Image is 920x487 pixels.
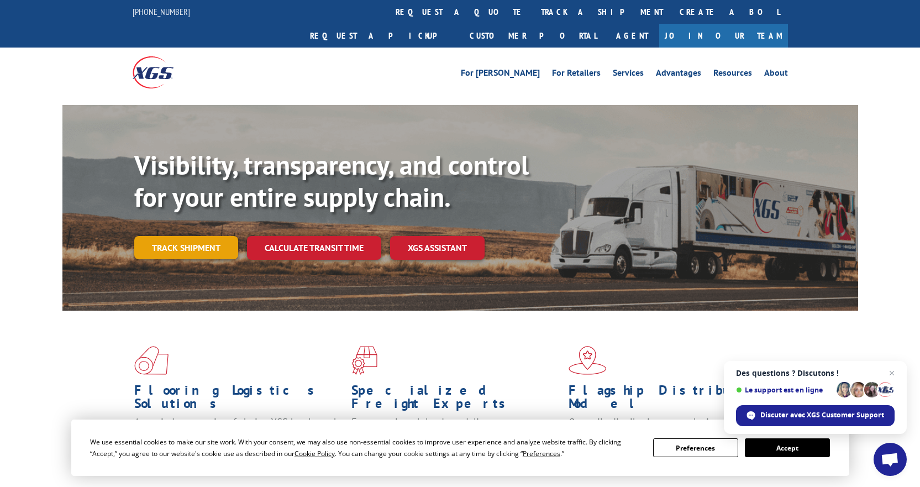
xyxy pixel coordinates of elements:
[390,236,485,260] a: XGS ASSISTANT
[569,384,777,416] h1: Flagship Distribution Model
[71,420,849,476] div: Cookie Consent Prompt
[764,69,788,81] a: About
[134,148,529,214] b: Visibility, transparency, and control for your entire supply chain.
[745,438,830,457] button: Accept
[613,69,644,81] a: Services
[461,69,540,81] a: For [PERSON_NAME]
[713,69,752,81] a: Resources
[351,384,560,416] h1: Specialized Freight Experts
[302,24,461,48] a: Request a pickup
[134,465,272,478] a: Learn More >
[134,346,169,375] img: xgs-icon-total-supply-chain-intelligence-red
[656,69,701,81] a: Advantages
[133,6,190,17] a: [PHONE_NUMBER]
[736,369,895,378] span: Des questions ? Discutons !
[351,346,377,375] img: xgs-icon-focused-on-flooring-red
[461,24,605,48] a: Customer Portal
[351,416,560,465] p: From overlength loads to delicate cargo, our experienced staff knows the best way to move your fr...
[295,449,335,458] span: Cookie Policy
[134,384,343,416] h1: Flooring Logistics Solutions
[874,443,907,476] div: Ouvrir le chat
[351,465,489,478] a: Learn More >
[569,416,772,442] span: Our agile distribution network gives you nationwide inventory management on demand.
[523,449,560,458] span: Preferences
[605,24,659,48] a: Agent
[653,438,738,457] button: Preferences
[659,24,788,48] a: Join Our Team
[134,416,343,455] span: As an industry carrier of choice, XGS has brought innovation and dedication to flooring logistics...
[90,436,640,459] div: We use essential cookies to make our site work. With your consent, we may also use non-essential ...
[736,386,833,394] span: Le support est en ligne
[760,410,884,420] span: Discuter avec XGS Customer Support
[736,405,895,426] div: Discuter avec XGS Customer Support
[247,236,381,260] a: Calculate transit time
[134,236,238,259] a: Track shipment
[885,366,898,380] span: Fermer le chat
[552,69,601,81] a: For Retailers
[569,346,607,375] img: xgs-icon-flagship-distribution-model-red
